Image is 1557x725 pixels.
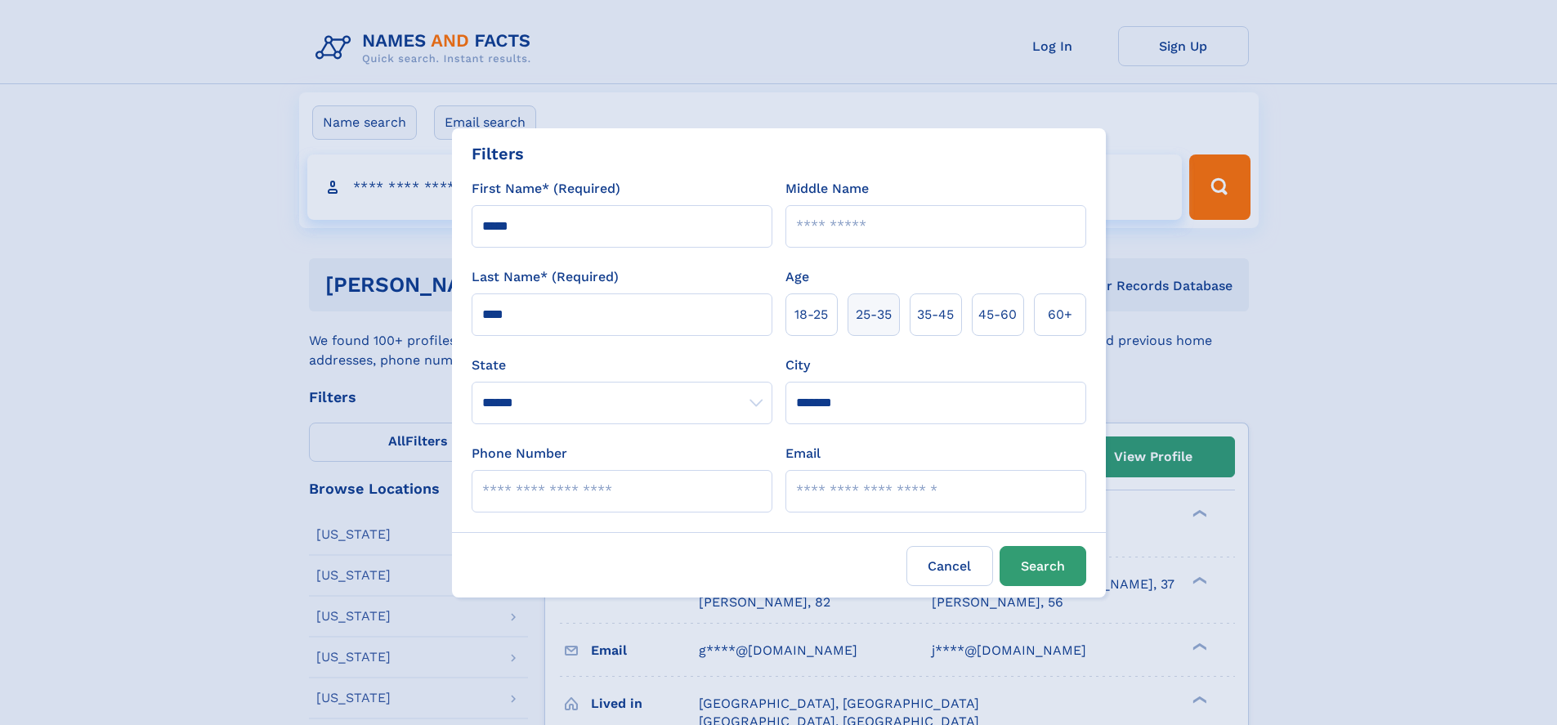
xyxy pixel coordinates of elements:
[472,179,620,199] label: First Name* (Required)
[472,267,619,287] label: Last Name* (Required)
[917,305,954,324] span: 35‑45
[785,356,810,375] label: City
[472,356,772,375] label: State
[472,141,524,166] div: Filters
[1000,546,1086,586] button: Search
[1048,305,1072,324] span: 60+
[906,546,993,586] label: Cancel
[794,305,828,324] span: 18‑25
[785,267,809,287] label: Age
[785,444,821,463] label: Email
[978,305,1017,324] span: 45‑60
[472,444,567,463] label: Phone Number
[785,179,869,199] label: Middle Name
[856,305,892,324] span: 25‑35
